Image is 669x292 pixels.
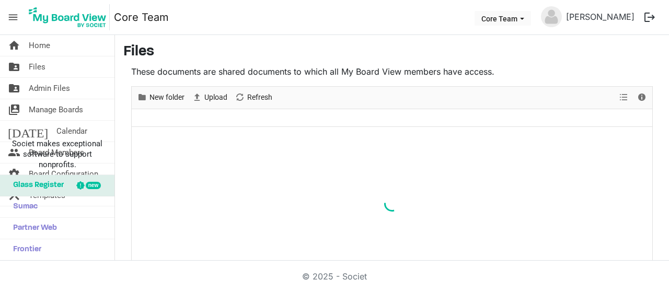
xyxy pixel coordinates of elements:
span: folder_shared [8,56,20,77]
span: home [8,35,20,56]
p: These documents are shared documents to which all My Board View members have access. [131,65,653,78]
button: Core Team dropdownbutton [475,11,531,26]
span: switch_account [8,99,20,120]
div: new [86,182,101,189]
h3: Files [123,43,661,61]
button: logout [639,6,661,28]
span: menu [3,7,23,27]
img: My Board View Logo [26,4,110,30]
a: Core Team [114,7,169,28]
span: Calendar [56,121,87,142]
span: Sumac [8,196,38,217]
span: [DATE] [8,121,48,142]
a: [PERSON_NAME] [562,6,639,27]
span: Manage Boards [29,99,83,120]
span: Home [29,35,50,56]
a: © 2025 - Societ [302,271,367,282]
span: Partner Web [8,218,57,239]
span: folder_shared [8,78,20,99]
span: Societ makes exceptional software to support nonprofits. [5,138,110,170]
span: Admin Files [29,78,70,99]
img: no-profile-picture.svg [541,6,562,27]
a: My Board View Logo [26,4,114,30]
span: Files [29,56,45,77]
span: Frontier [8,239,41,260]
span: Glass Register [8,175,64,196]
